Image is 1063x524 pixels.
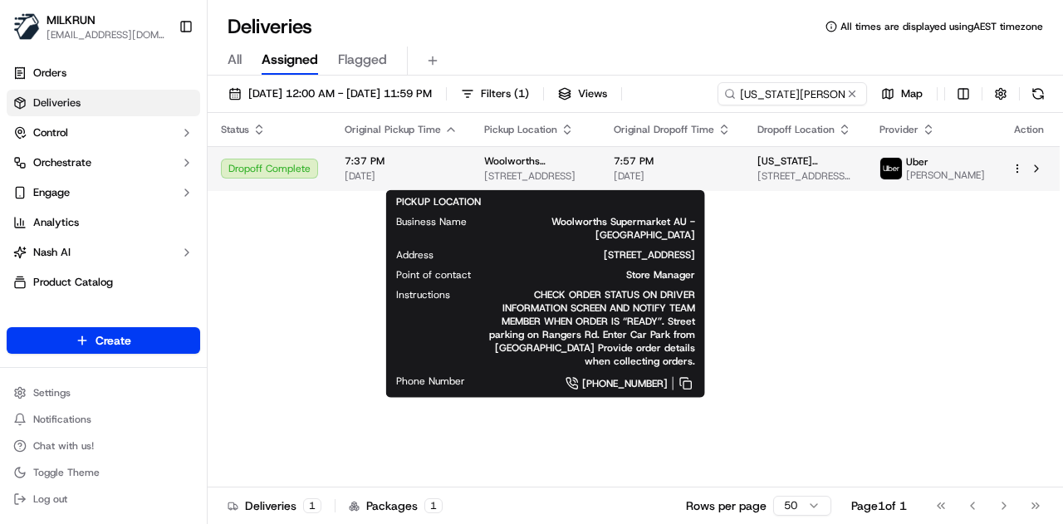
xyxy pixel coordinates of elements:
button: MILKRUNMILKRUN[EMAIL_ADDRESS][DOMAIN_NAME] [7,7,172,47]
button: Orchestrate [7,149,200,176]
button: Engage [7,179,200,206]
span: [STREET_ADDRESS] [460,248,695,262]
span: [STREET_ADDRESS][PERSON_NAME] [757,169,853,183]
button: Map [874,82,930,105]
div: 1 [303,498,321,513]
span: Original Dropoff Time [614,123,714,136]
div: Action [1012,123,1046,136]
button: Toggle Theme [7,461,200,484]
button: Create [7,327,200,354]
span: All [228,50,242,70]
button: Control [7,120,200,146]
span: 7:57 PM [614,154,731,168]
span: Filters [481,86,529,101]
span: Business Name [396,215,467,228]
div: 1 [424,498,443,513]
span: [US_STATE][PERSON_NAME] [757,154,853,168]
span: Engage [33,185,70,200]
input: Type to search [718,82,867,105]
span: Status [221,123,249,136]
img: uber-new-logo.jpeg [880,158,902,179]
span: All times are displayed using AEST timezone [840,20,1043,33]
button: Notifications [7,408,200,431]
span: Dropoff Location [757,123,835,136]
button: Filters(1) [453,82,536,105]
img: MILKRUN [13,13,40,40]
span: [PERSON_NAME] [906,169,985,182]
span: [DATE] [614,169,731,183]
span: Deliveries [33,95,81,110]
span: Store Manager [497,268,695,282]
a: [PHONE_NUMBER] [492,375,695,393]
a: Analytics [7,209,200,236]
span: Phone Number [396,375,465,388]
span: Provider [879,123,918,136]
button: Log out [7,487,200,511]
div: Page 1 of 1 [851,497,907,514]
a: Product Catalog [7,269,200,296]
span: Notifications [33,413,91,426]
span: Orders [33,66,66,81]
button: Chat with us! [7,434,200,458]
span: Analytics [33,215,79,230]
span: Log out [33,492,67,506]
span: Product Catalog [33,275,113,290]
span: PICKUP LOCATION [396,195,481,208]
button: Nash AI [7,239,200,266]
span: Chat with us! [33,439,94,453]
span: [DATE] [345,169,458,183]
span: [DATE] 12:00 AM - [DATE] 11:59 PM [248,86,432,101]
span: Pickup Location [484,123,557,136]
button: [DATE] 12:00 AM - [DATE] 11:59 PM [221,82,439,105]
span: Original Pickup Time [345,123,441,136]
span: Toggle Theme [33,466,100,479]
span: Assigned [262,50,318,70]
span: Address [396,248,434,262]
button: Settings [7,381,200,404]
span: Woolworths Supermarket AU - [GEOGRAPHIC_DATA] [484,154,587,168]
span: [STREET_ADDRESS] [484,169,587,183]
span: Flagged [338,50,387,70]
span: Settings [33,386,71,399]
a: Deliveries [7,90,200,116]
span: Control [33,125,68,140]
span: Create [96,332,131,349]
span: Instructions [396,288,450,301]
div: Deliveries [228,497,321,514]
span: Orchestrate [33,155,91,170]
button: [EMAIL_ADDRESS][DOMAIN_NAME] [47,28,165,42]
span: Point of contact [396,268,471,282]
a: Orders [7,60,200,86]
span: CHECK ORDER STATUS ON DRIVER INFORMATION SCREEN AND NOTIFY TEAM MEMBER WHEN ORDER IS “READY”. Str... [477,288,695,368]
p: Rows per page [686,497,767,514]
div: Packages [349,497,443,514]
span: Uber [906,155,928,169]
button: Refresh [1026,82,1050,105]
span: Nash AI [33,245,71,260]
h1: Deliveries [228,13,312,40]
span: Views [578,86,607,101]
span: Woolworths Supermarket AU - [GEOGRAPHIC_DATA] [493,215,695,242]
button: Views [551,82,615,105]
button: MILKRUN [47,12,96,28]
span: [PHONE_NUMBER] [582,377,668,390]
div: Favorites [7,309,200,335]
span: ( 1 ) [514,86,529,101]
span: Map [901,86,923,101]
span: 7:37 PM [345,154,458,168]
